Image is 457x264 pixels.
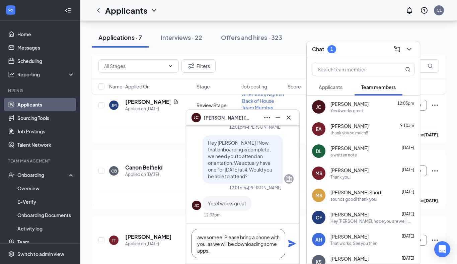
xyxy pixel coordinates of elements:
span: Score [288,83,301,90]
svg: Company [285,175,293,183]
span: Applicants [319,84,342,90]
span: [PERSON_NAME] [330,167,369,174]
div: JM [111,103,117,108]
span: • [PERSON_NAME] [246,124,282,130]
svg: Plane [288,240,296,248]
span: [PERSON_NAME] [330,233,369,240]
a: Job Postings [17,125,75,138]
svg: Ellipses [431,101,439,109]
svg: MagnifyingGlass [428,63,433,69]
div: Interviews · 22 [161,33,202,42]
span: Hey [PERSON_NAME] ! Now that onboarding is complete, we need you to attend an orientation. We act... [208,140,272,179]
span: [PERSON_NAME] [330,211,369,218]
div: Applications · 7 [98,33,142,42]
h5: Canon Belfield [125,164,163,171]
div: AH [315,236,322,243]
div: That works, See you then [330,241,377,246]
div: Hey [PERSON_NAME], hope you are well! When you worked, you bought shoes from us. The remaining ba... [330,218,414,224]
div: CB [111,168,117,174]
h5: [PERSON_NAME] [125,233,172,241]
div: MS [315,170,322,177]
div: EA [316,126,322,132]
button: Filter Filters [181,59,216,73]
svg: Ellipses [263,114,271,122]
div: 12:01pm [229,124,246,130]
div: CF [316,214,322,221]
textarea: awesomee! Please bring a phone with you, as we will be downloading some apps. [192,229,285,258]
a: Applicants [17,98,75,111]
button: ChevronDown [404,44,414,55]
div: JC [194,203,199,208]
div: Offers and hires · 323 [221,33,282,42]
div: TT [112,238,116,243]
a: Home [17,27,75,41]
span: Name · Applied On [109,83,150,90]
a: Team [17,235,75,249]
span: 9:10am [400,123,414,128]
span: [DATE] [402,167,414,172]
svg: Ellipses [431,236,439,244]
span: Stage [197,83,210,90]
svg: ChevronLeft [94,6,102,14]
span: [PERSON_NAME] [330,255,369,262]
b: [DATE] [424,132,438,137]
a: E-Verify [17,195,75,208]
svg: QuestionInfo [420,6,428,14]
span: [PERSON_NAME] [PERSON_NAME] [204,114,250,121]
div: 1 [330,46,333,52]
input: All Stages [104,62,165,70]
h1: Applicants [105,5,147,16]
span: Yes 4 works great [208,200,246,206]
h3: Chat [312,46,324,53]
span: [DATE] [402,256,414,261]
div: Onboarding [17,172,69,178]
a: Overview [17,182,75,195]
div: CL [437,7,442,13]
h5: [PERSON_NAME] [125,98,170,106]
svg: Collapse [65,7,71,14]
span: [PERSON_NAME] [330,145,369,151]
svg: Minimize [274,114,282,122]
svg: MagnifyingGlass [405,67,410,72]
button: Cross [283,112,294,123]
div: sounds good! thank you! [330,196,377,202]
span: • [PERSON_NAME] [246,185,282,191]
svg: Ellipses [431,167,439,175]
div: Reporting [17,71,75,78]
div: MS [315,192,322,199]
svg: Settings [8,251,15,257]
span: [DATE] [402,145,414,150]
b: [DATE] [424,198,438,203]
div: DL [316,148,322,154]
div: Review Stage [197,102,238,109]
span: Job posting [242,83,267,90]
div: Switch to admin view [17,251,64,257]
div: thank you so much!! [330,130,368,136]
span: Team members [361,84,396,90]
svg: Cross [285,114,293,122]
span: [DATE] [402,189,414,194]
div: Applied on [DATE] [125,106,178,112]
a: Messages [17,41,75,54]
svg: ChevronDown [405,45,413,53]
div: Team Management [8,158,73,164]
div: Open Intercom Messenger [434,241,450,257]
div: Hiring [8,88,73,93]
svg: Document [173,99,178,105]
div: a written note [330,152,357,158]
input: Search team member [312,63,392,76]
div: 12:03pm [204,212,221,218]
svg: Notifications [405,6,413,14]
span: [PERSON_NAME] [330,123,369,129]
svg: ComposeMessage [393,45,401,53]
div: Applied on [DATE] [125,171,163,178]
button: Minimize [273,112,283,123]
span: [PERSON_NAME] Short [330,189,381,196]
svg: Filter [187,62,195,70]
span: [DATE] [402,234,414,239]
svg: ChevronDown [168,63,173,69]
svg: WorkstreamLogo [7,7,14,13]
a: Activity log [17,222,75,235]
svg: ChevronDown [150,6,158,14]
svg: UserCheck [8,172,15,178]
